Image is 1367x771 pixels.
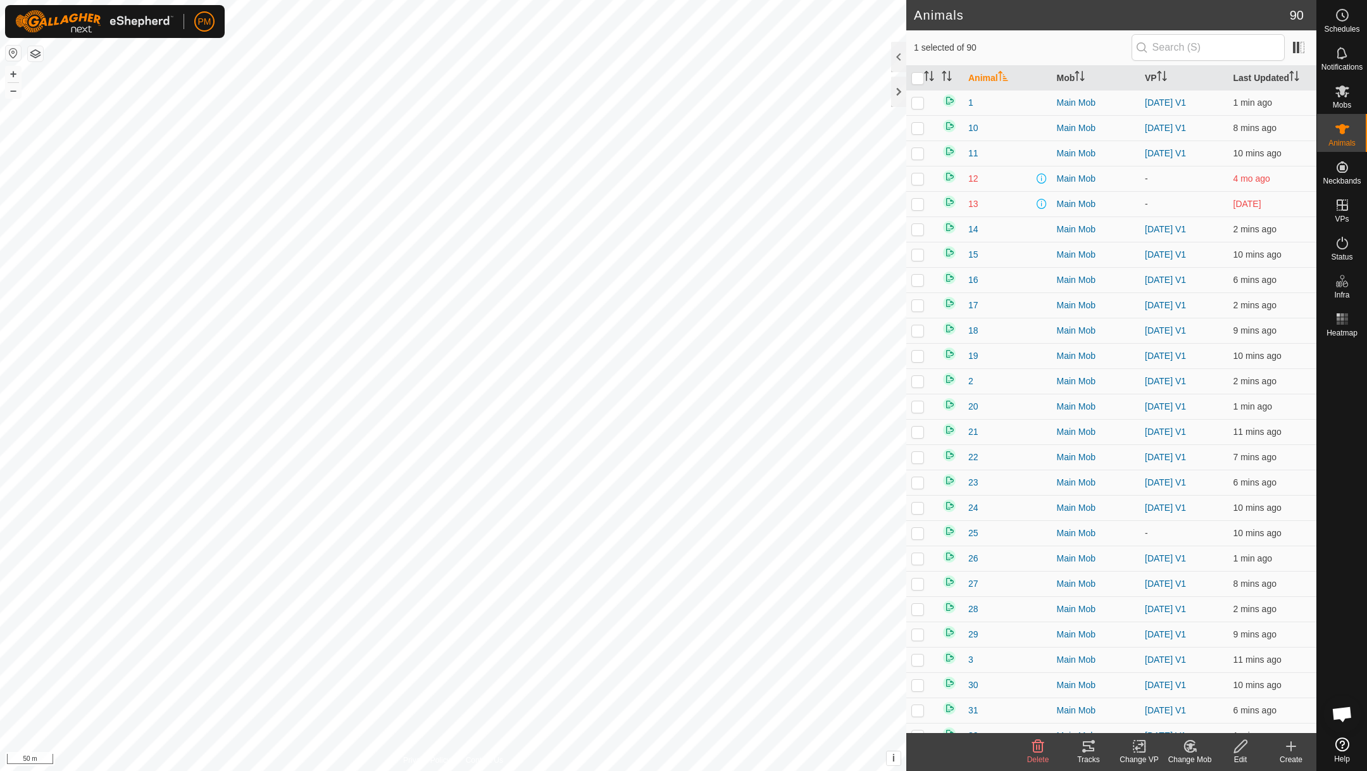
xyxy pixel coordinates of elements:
span: 7 June 2025, 4:45 pm [1233,173,1270,184]
div: Main Mob [1057,248,1135,261]
span: 1 selected of 90 [914,41,1132,54]
span: PM [198,15,211,28]
span: 31 [968,704,978,717]
p-sorticon: Activate to sort [924,73,934,83]
div: Main Mob [1057,324,1135,337]
a: [DATE] V1 [1145,604,1186,614]
span: 9 Oct 2025, 3:16 pm [1233,503,1282,513]
div: Main Mob [1057,552,1135,565]
a: [DATE] V1 [1145,705,1186,715]
img: Gallagher Logo [15,10,173,33]
span: 9 Oct 2025, 3:20 pm [1233,477,1276,487]
span: 2 [968,375,973,388]
img: returning on [942,118,957,134]
span: 21 [968,425,978,439]
a: Help [1317,732,1367,768]
a: [DATE] V1 [1145,351,1186,361]
span: 9 Oct 2025, 3:16 pm [1233,351,1282,361]
span: 9 Oct 2025, 3:17 pm [1233,325,1276,335]
a: Contact Us [466,755,503,766]
a: [DATE] V1 [1145,325,1186,335]
span: 20 [968,400,978,413]
span: 32 [968,729,978,743]
span: 22 [968,451,978,464]
div: Main Mob [1057,501,1135,515]
div: Main Mob [1057,349,1135,363]
img: returning on [942,726,957,741]
span: 9 Oct 2025, 3:25 pm [1233,97,1272,108]
a: Privacy Policy [403,755,451,766]
p-sorticon: Activate to sort [998,73,1008,83]
th: VP [1140,66,1228,91]
span: 25 [968,527,978,540]
span: 27 [968,577,978,591]
p-sorticon: Activate to sort [1289,73,1299,83]
img: returning on [942,625,957,640]
img: returning on [942,448,957,463]
div: Main Mob [1057,375,1135,388]
img: returning on [942,675,957,691]
img: returning on [942,245,957,260]
span: VPs [1335,215,1349,223]
a: [DATE] V1 [1145,300,1186,310]
span: 9 Oct 2025, 3:15 pm [1233,427,1282,437]
span: 9 Oct 2025, 3:24 pm [1233,300,1276,310]
div: Main Mob [1057,729,1135,743]
a: [DATE] V1 [1145,655,1186,665]
span: 30 [968,679,978,692]
a: [DATE] V1 [1145,452,1186,462]
a: [DATE] V1 [1145,427,1186,437]
div: Main Mob [1057,451,1135,464]
img: returning on [942,321,957,336]
div: Main Mob [1057,197,1135,211]
p-sorticon: Activate to sort [942,73,952,83]
button: Reset Map [6,46,21,61]
span: 9 Oct 2025, 3:18 pm [1233,123,1276,133]
div: Main Mob [1057,653,1135,667]
img: returning on [942,372,957,387]
span: Notifications [1321,63,1363,71]
img: returning on [942,397,957,412]
span: 17 [968,299,978,312]
div: Main Mob [1057,425,1135,439]
span: 9 Oct 2025, 3:18 pm [1233,579,1276,589]
a: [DATE] V1 [1145,224,1186,234]
a: [DATE] V1 [1145,123,1186,133]
span: 9 Oct 2025, 3:16 pm [1233,528,1282,538]
div: Main Mob [1057,223,1135,236]
div: Main Mob [1057,172,1135,185]
a: [DATE] V1 [1145,553,1186,563]
span: 15 [968,248,978,261]
span: 13 [968,197,978,211]
img: returning on [942,599,957,615]
a: [DATE] V1 [1145,249,1186,260]
span: 3 [968,653,973,667]
div: Open chat [1323,695,1361,733]
span: 16 [968,273,978,287]
app-display-virtual-paddock-transition: - [1145,173,1148,184]
img: returning on [942,523,957,539]
span: Help [1334,755,1350,763]
span: 28 [968,603,978,616]
a: [DATE] V1 [1145,629,1186,639]
img: returning on [942,574,957,589]
a: [DATE] V1 [1145,477,1186,487]
span: 9 Oct 2025, 3:25 pm [1233,401,1272,411]
span: 9 Oct 2025, 3:16 pm [1233,680,1282,690]
img: returning on [942,549,957,564]
img: returning on [942,346,957,361]
a: [DATE] V1 [1145,97,1186,108]
div: Main Mob [1057,476,1135,489]
a: [DATE] V1 [1145,579,1186,589]
span: 14 [968,223,978,236]
div: Main Mob [1057,122,1135,135]
span: 9 Oct 2025, 3:16 pm [1233,148,1282,158]
div: Change VP [1114,754,1164,765]
img: returning on [942,144,957,159]
span: 90 [1290,6,1304,25]
img: returning on [942,498,957,513]
th: Mob [1052,66,1140,91]
span: 9 Oct 2025, 3:19 pm [1233,705,1276,715]
div: Main Mob [1057,147,1135,160]
img: returning on [942,194,957,210]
